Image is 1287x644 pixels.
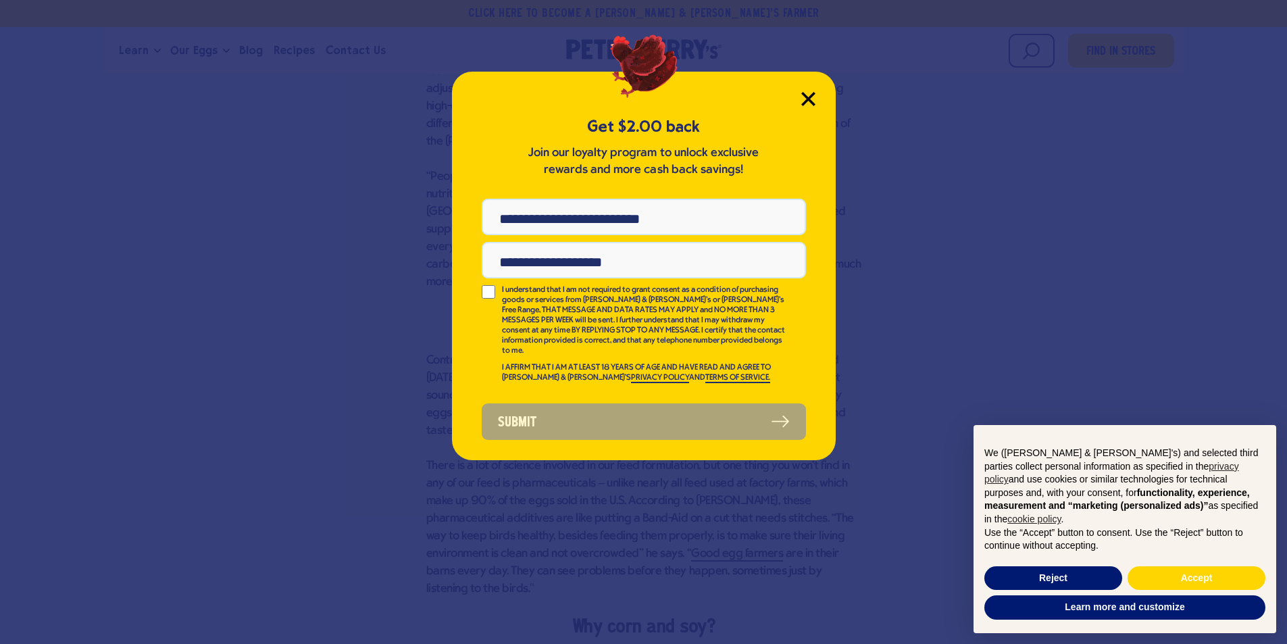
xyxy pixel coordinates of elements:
a: cookie policy [1007,514,1061,524]
button: Learn more and customize [984,595,1265,620]
button: Accept [1128,566,1265,591]
h5: Get $2.00 back [482,116,806,138]
p: I AFFIRM THAT I AM AT LEAST 18 YEARS OF AGE AND HAVE READ AND AGREE TO [PERSON_NAME] & [PERSON_NA... [502,363,787,383]
div: Notice [963,414,1287,644]
p: We ([PERSON_NAME] & [PERSON_NAME]'s) and selected third parties collect personal information as s... [984,447,1265,526]
button: Submit [482,403,806,440]
button: Reject [984,566,1122,591]
input: I understand that I am not required to grant consent as a condition of purchasing goods or servic... [482,285,495,299]
p: I understand that I am not required to grant consent as a condition of purchasing goods or servic... [502,285,787,356]
p: Use the “Accept” button to consent. Use the “Reject” button to continue without accepting. [984,526,1265,553]
a: PRIVACY POLICY [631,374,689,383]
button: Close Modal [801,92,815,106]
p: Join our loyalty program to unlock exclusive rewards and more cash back savings! [526,145,762,178]
a: TERMS OF SERVICE. [705,374,770,383]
